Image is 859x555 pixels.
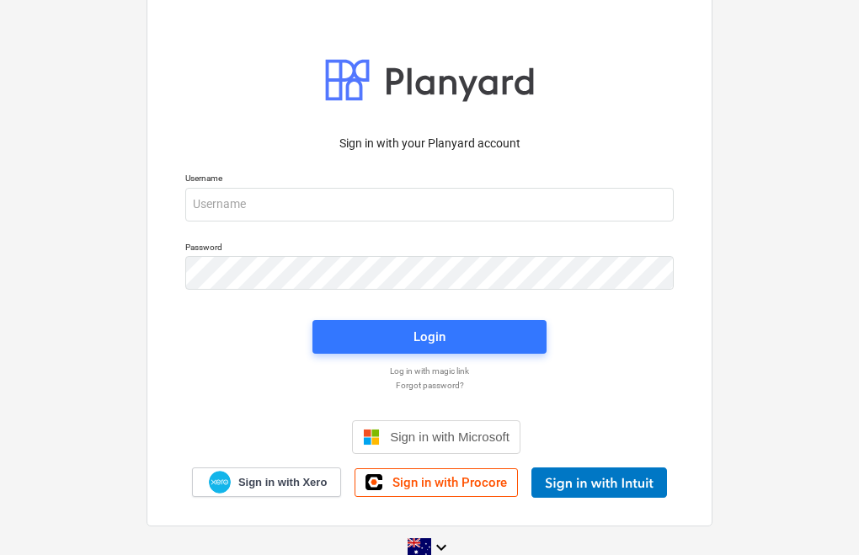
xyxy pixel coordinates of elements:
div: Login [413,326,446,348]
a: Log in with magic link [177,366,682,376]
span: Sign in with Xero [238,475,327,490]
a: Forgot password? [177,380,682,391]
span: Sign in with Microsoft [390,430,510,444]
input: Username [185,188,674,221]
p: Sign in with your Planyard account [185,135,674,152]
button: Login [312,320,547,354]
img: Xero logo [209,471,231,494]
p: Password [185,242,674,256]
p: Username [185,173,674,187]
img: Microsoft logo [363,429,380,446]
span: Sign in with Procore [392,475,507,490]
a: Sign in with Xero [192,467,342,497]
a: Sign in with Procore [355,468,518,497]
